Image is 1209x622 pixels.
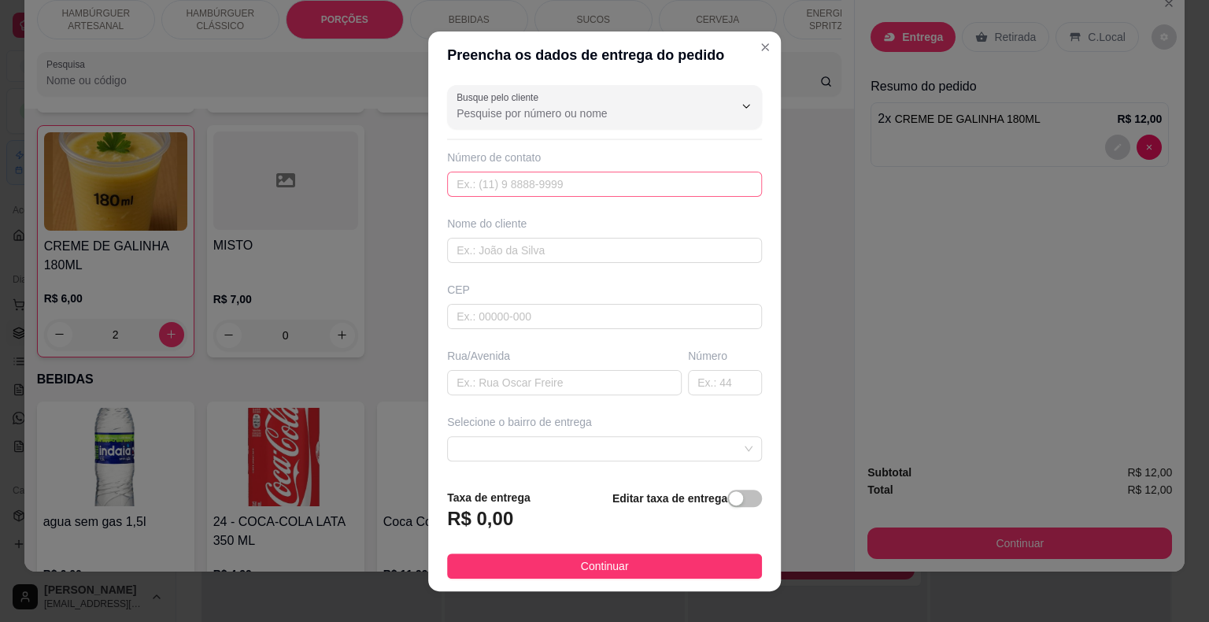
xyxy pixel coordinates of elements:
[447,237,762,262] input: Ex.: João da Silva
[447,506,513,531] h3: R$ 0,00
[734,93,759,118] button: Show suggestions
[447,149,762,165] div: Número de contato
[447,215,762,231] div: Nome do cliente
[447,348,682,364] div: Rua/Avenida
[457,105,708,120] input: Busque pelo cliente
[688,370,762,395] input: Ex.: 44
[447,491,531,504] strong: Taxa de entrega
[447,303,762,328] input: Ex.: 00000-000
[447,414,762,430] div: Selecione o bairro de entrega
[688,348,762,364] div: Número
[447,171,762,196] input: Ex.: (11) 9 8888-9999
[447,370,682,395] input: Ex.: Rua Oscar Freire
[447,281,762,297] div: CEP
[447,554,762,579] button: Continuar
[612,492,727,505] strong: Editar taxa de entrega
[457,90,544,103] label: Busque pelo cliente
[581,557,629,575] span: Continuar
[428,31,781,78] header: Preencha os dados de entrega do pedido
[752,34,778,59] button: Close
